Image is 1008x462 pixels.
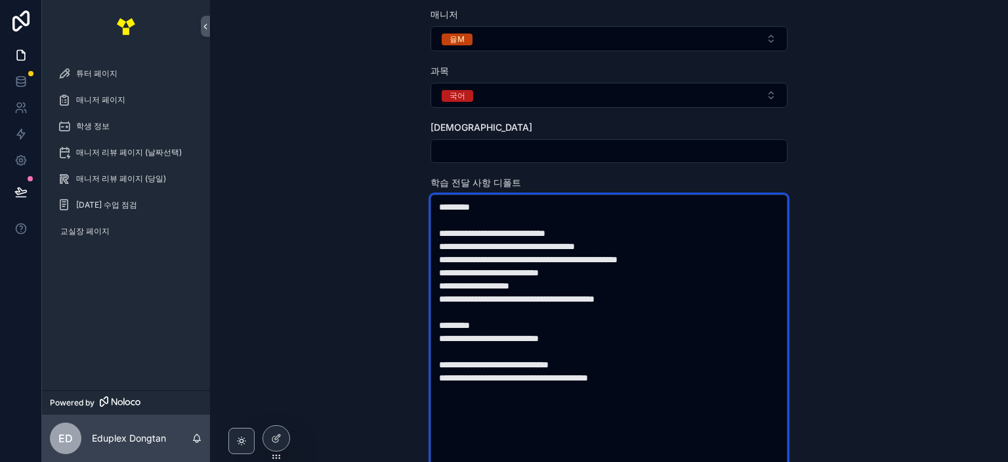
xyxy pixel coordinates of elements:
[76,147,182,158] span: 매니저 리뷰 페이지 (날짜선택)
[50,88,202,112] a: 매니저 페이지
[76,121,110,131] span: 학생 정보
[76,200,137,210] span: [DATE] 수업 점검
[42,390,210,415] a: Powered by
[430,122,532,133] span: [DEMOGRAPHIC_DATA]
[450,34,465,45] div: 율M
[115,16,136,37] img: App logo
[50,193,202,217] a: [DATE] 수업 점검
[50,219,202,243] a: 교실장 페이지
[50,141,202,164] a: 매니저 리뷰 페이지 (날짜선택)
[450,90,465,102] div: 국어
[76,173,166,184] span: 매니저 리뷰 페이지 (당일)
[50,62,202,85] a: 튜터 페이지
[60,226,110,237] span: 교실장 페이지
[76,95,125,105] span: 매니저 페이지
[430,9,458,20] span: 매니저
[42,53,210,260] div: scrollable content
[50,398,94,408] span: Powered by
[430,65,449,76] span: 과목
[50,167,202,191] a: 매니저 리뷰 페이지 (당일)
[58,430,73,446] span: ED
[50,114,202,138] a: 학생 정보
[430,26,787,51] button: Select Button
[92,432,166,445] p: Eduplex Dongtan
[430,177,521,188] span: 학습 전달 사항 디폴트
[76,68,117,79] span: 튜터 페이지
[430,83,787,108] button: Select Button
